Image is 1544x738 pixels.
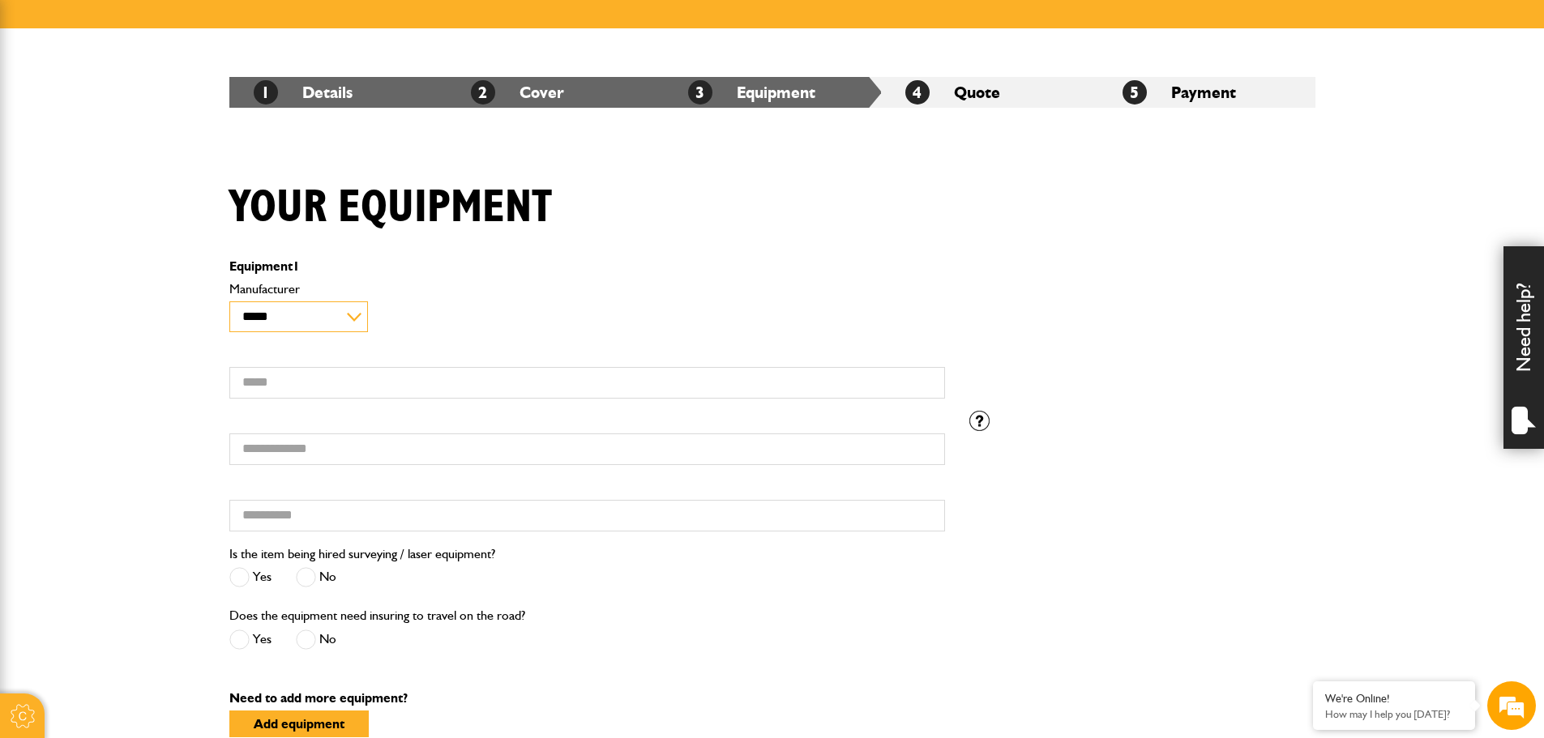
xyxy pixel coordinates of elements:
[1325,708,1463,720] p: How may I help you today?
[229,181,552,235] h1: Your equipment
[254,80,278,105] span: 1
[254,83,353,102] a: 1Details
[1098,77,1315,108] li: Payment
[1325,692,1463,706] div: We're Online!
[296,567,336,587] label: No
[664,77,881,108] li: Equipment
[229,609,525,622] label: Does the equipment need insuring to travel on the road?
[229,548,495,561] label: Is the item being hired surveying / laser equipment?
[229,283,945,296] label: Manufacturer
[1503,246,1544,449] div: Need help?
[229,567,272,587] label: Yes
[296,629,336,650] label: No
[881,77,1098,108] li: Quote
[688,80,712,105] span: 3
[229,629,272,650] label: Yes
[293,258,300,274] span: 1
[905,80,930,105] span: 4
[229,710,369,737] button: Add equipment
[471,83,564,102] a: 2Cover
[229,260,945,273] p: Equipment
[229,692,1315,705] p: Need to add more equipment?
[1123,80,1147,105] span: 5
[471,80,495,105] span: 2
